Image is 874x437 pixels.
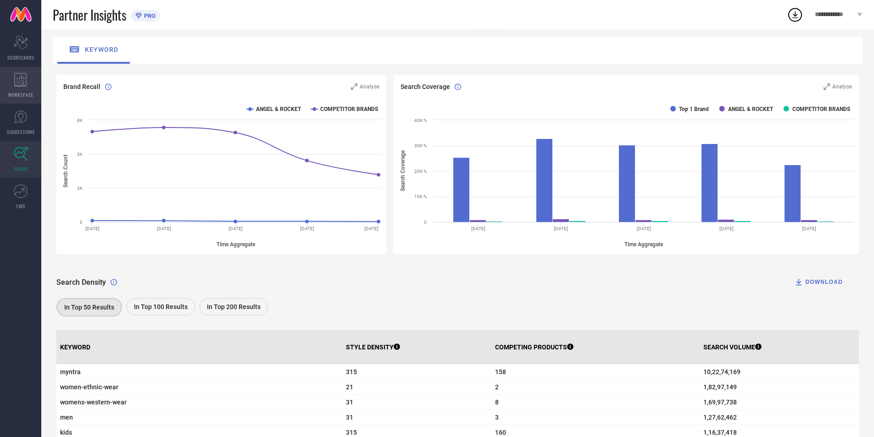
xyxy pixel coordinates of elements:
[554,226,568,231] text: [DATE]
[360,83,379,90] span: Analyse
[703,414,855,421] span: 1,27,62,462
[414,194,427,199] text: 10K %
[134,303,188,310] span: In Top 100 Results
[60,429,339,436] span: kids
[62,155,69,188] tspan: Search Count
[787,6,803,23] div: Open download list
[703,368,855,376] span: 10,22,74,169
[679,106,709,112] text: Top 1 Brand
[300,226,314,231] text: [DATE]
[320,106,378,112] text: COMPETITOR BRANDS
[346,383,488,391] span: 21
[157,226,171,231] text: [DATE]
[346,343,400,351] p: STYLE DENSITY
[53,6,126,24] span: Partner Insights
[217,241,256,248] tspan: Time Aggregate
[637,226,651,231] text: [DATE]
[142,12,156,19] span: PRO
[364,226,379,231] text: [DATE]
[85,46,118,53] span: keyword
[703,343,762,351] p: SEARCH VOLUME
[64,304,114,311] span: In Top 50 Results
[471,226,485,231] text: [DATE]
[77,152,83,157] text: 5K
[495,343,573,351] p: COMPETING PRODUCTS
[495,368,696,376] span: 158
[60,398,339,406] span: womens-western-wear
[495,414,696,421] span: 3
[792,106,850,112] text: COMPETITOR BRANDS
[77,118,83,123] text: 8K
[7,54,34,61] span: SCORECARDS
[56,330,342,365] th: KEYWORD
[351,83,357,90] svg: Zoom
[783,273,854,291] button: DOWNLOAD
[13,166,28,172] span: TRENDS
[7,128,35,135] span: SUGGESTIONS
[728,106,774,112] text: ANGEL & ROCKET
[401,83,450,90] span: Search Coverage
[60,414,339,421] span: men
[414,169,427,174] text: 20K %
[346,368,488,376] span: 315
[414,143,427,148] text: 30K %
[8,91,33,98] span: WORKSPACE
[624,241,663,248] tspan: Time Aggregate
[346,398,488,406] span: 31
[719,226,734,231] text: [DATE]
[207,303,261,310] span: In Top 200 Results
[495,383,696,391] span: 2
[400,150,406,192] tspan: Search Coverage
[80,220,83,225] text: 0
[703,429,855,436] span: 1,16,37,418
[346,429,488,436] span: 315
[85,226,100,231] text: [DATE]
[346,414,488,421] span: 31
[77,186,83,191] text: 3K
[60,383,339,391] span: women-ethnic-wear
[256,106,301,112] text: ANGEL & ROCKET
[832,83,852,90] span: Analyse
[703,398,855,406] span: 1,69,97,738
[60,368,339,376] span: myntra
[56,278,106,287] span: Search Density
[424,220,427,225] text: 0
[17,203,25,210] span: FWD
[824,83,830,90] svg: Zoom
[63,83,100,90] span: Brand Recall
[802,226,817,231] text: [DATE]
[794,277,843,287] div: DOWNLOAD
[228,226,243,231] text: [DATE]
[495,429,696,436] span: 160
[495,398,696,406] span: 8
[703,383,855,391] span: 1,82,97,149
[414,118,427,123] text: 40K %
